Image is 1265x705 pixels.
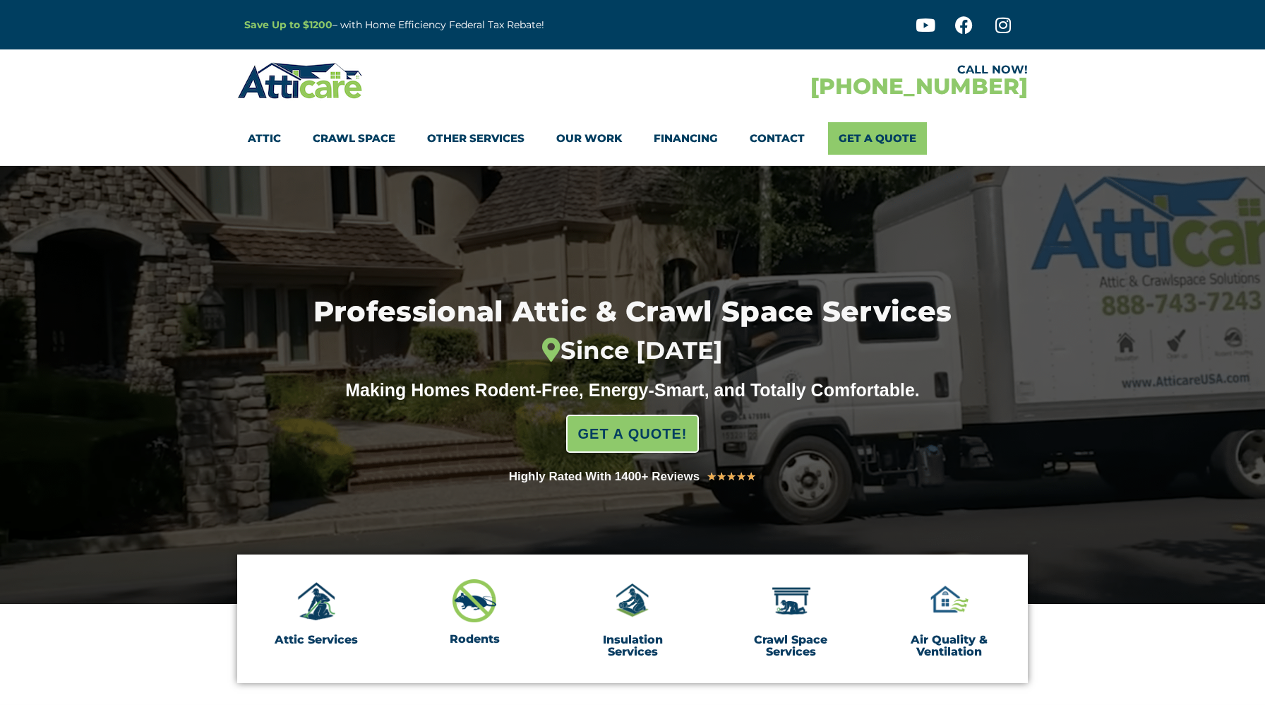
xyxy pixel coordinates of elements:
[750,122,805,155] a: Contact
[726,468,736,486] i: ★
[746,468,756,486] i: ★
[707,468,756,486] div: 5/5
[313,122,395,155] a: Crawl Space
[556,122,622,155] a: Our Work
[828,122,927,155] a: Get A Quote
[275,633,358,646] a: Attic Services
[717,468,726,486] i: ★
[248,122,1017,155] nav: Menu
[578,420,688,448] span: GET A QUOTE!
[566,415,700,453] a: GET A QUOTE!
[248,297,1017,365] h1: Professional Attic & Crawl Space Services
[248,336,1017,365] div: Since [DATE]
[244,17,702,33] p: – with Home Efficiency Federal Tax Rebate!
[707,468,717,486] i: ★
[736,468,746,486] i: ★
[754,633,827,659] a: Crawl Space Services
[911,633,988,659] a: Air Quality & Ventilation
[427,122,524,155] a: Other Services
[248,122,281,155] a: Attic
[603,633,663,659] a: Insulation Services
[318,379,947,401] div: Making Homes Rodent-Free, Energy-Smart, and Totally Comfortable.
[450,632,500,646] a: Rodents
[509,467,700,487] div: Highly Rated With 1400+ Reviews
[244,18,332,31] a: Save Up to $1200
[632,64,1028,76] div: CALL NOW!
[654,122,718,155] a: Financing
